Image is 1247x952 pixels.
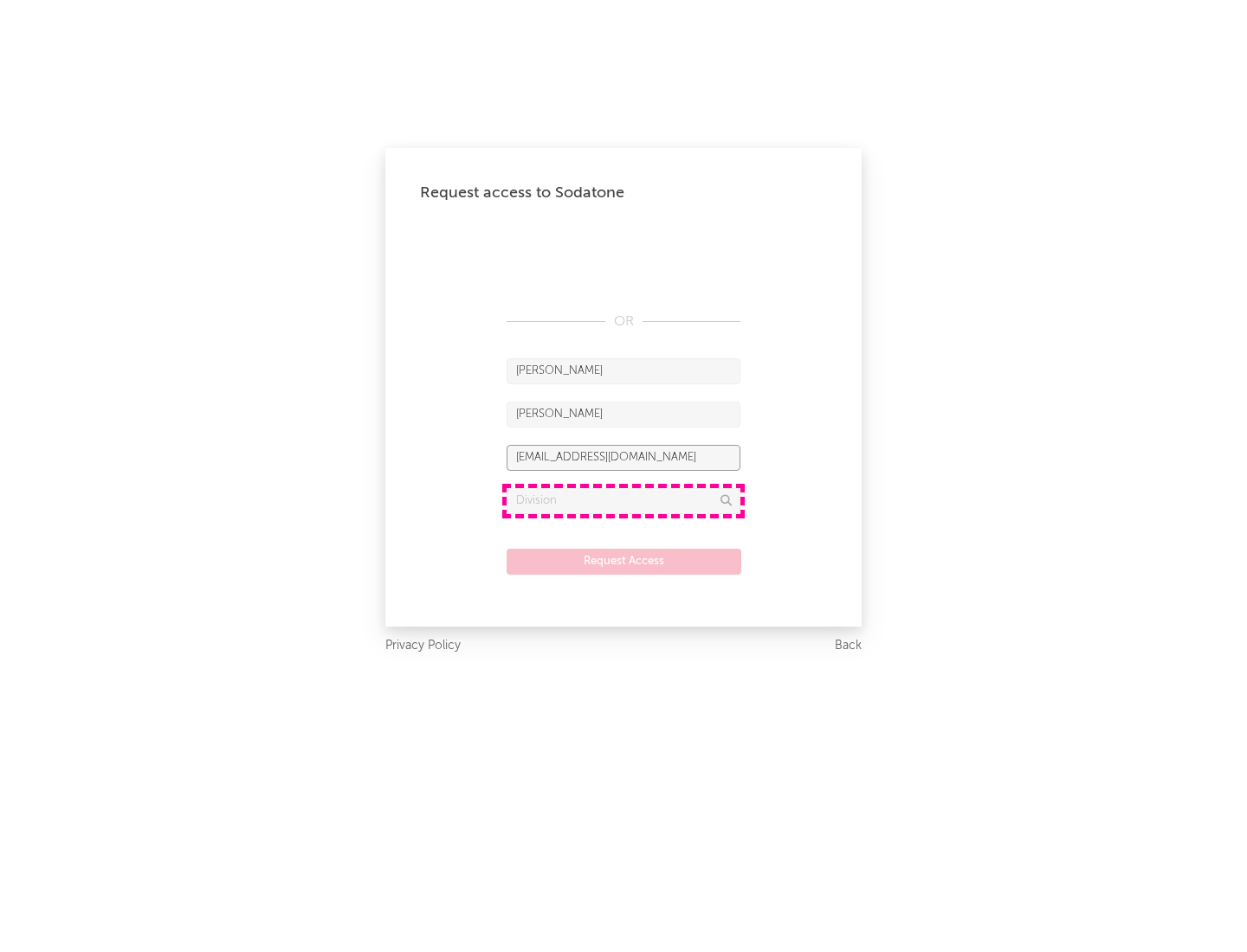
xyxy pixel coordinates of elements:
[420,183,827,203] div: Request access to Sodatone
[835,635,862,657] a: Back
[385,635,461,657] a: Privacy Policy
[507,445,740,471] input: Email
[507,312,740,332] div: OR
[507,402,740,428] input: Last Name
[507,488,740,514] input: Division
[507,358,740,384] input: First Name
[507,549,741,575] button: Request Access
